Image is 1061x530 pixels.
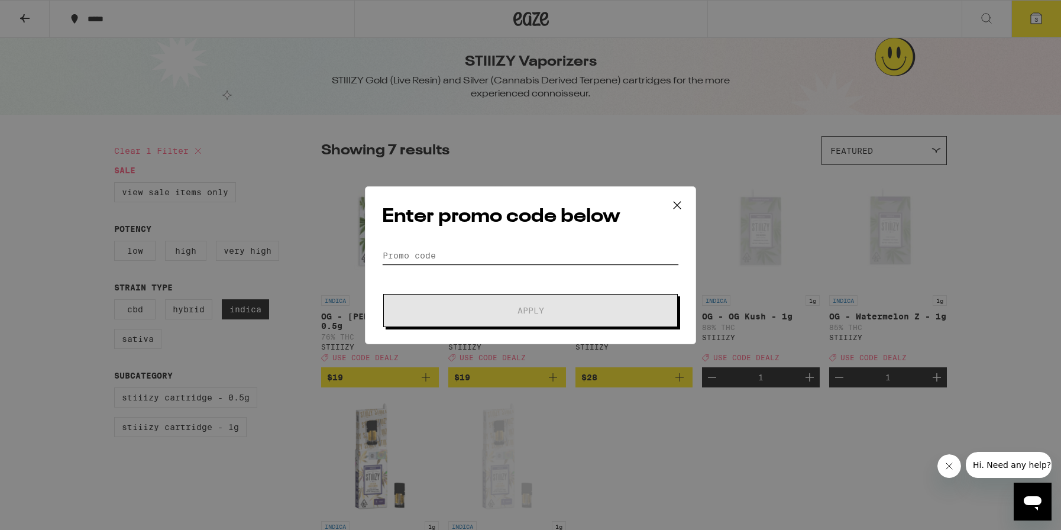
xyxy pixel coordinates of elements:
iframe: Close message [937,454,961,478]
iframe: Button to launch messaging window [1014,483,1052,521]
button: Apply [383,294,678,327]
input: Promo code [382,247,679,264]
span: Apply [517,306,544,315]
h2: Enter promo code below [382,203,679,230]
iframe: Message from company [966,452,1052,478]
